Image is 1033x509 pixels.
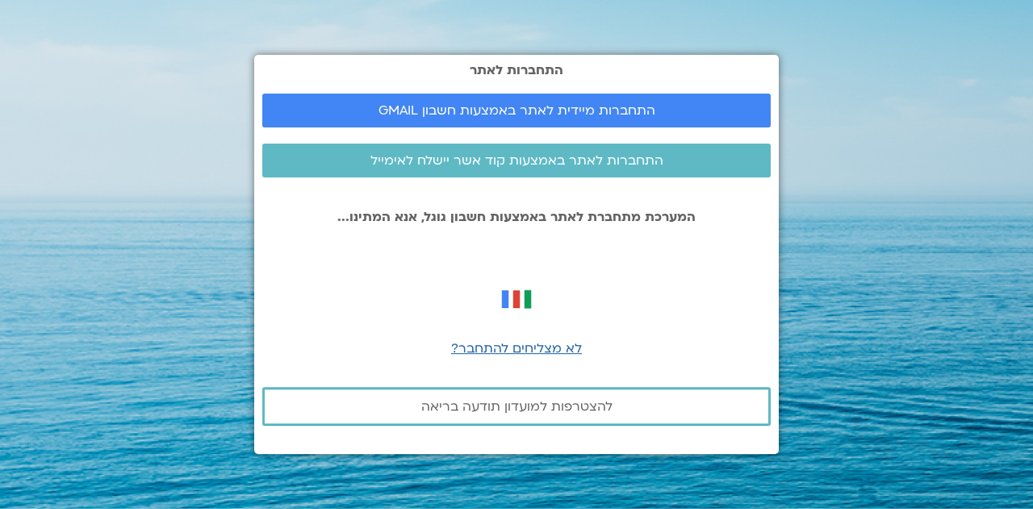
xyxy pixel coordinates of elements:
[262,387,771,426] a: להצטרפות למועדון תודעה בריאה
[451,340,582,357] a: לא מצליחים להתחבר?
[262,94,771,127] a: התחברות מיידית לאתר באמצעות חשבון GMAIL
[262,63,771,77] h2: התחברות לאתר
[378,103,655,118] span: התחברות מיידית לאתר באמצעות חשבון GMAIL
[262,144,771,177] a: התחברות לאתר באמצעות קוד אשר יישלח לאימייל
[262,210,771,224] p: המערכת מתחברת לאתר באמצעות חשבון גוגל, אנא המתינו...
[370,153,663,168] span: התחברות לאתר באמצעות קוד אשר יישלח לאימייל
[421,399,613,414] span: להצטרפות למועדון תודעה בריאה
